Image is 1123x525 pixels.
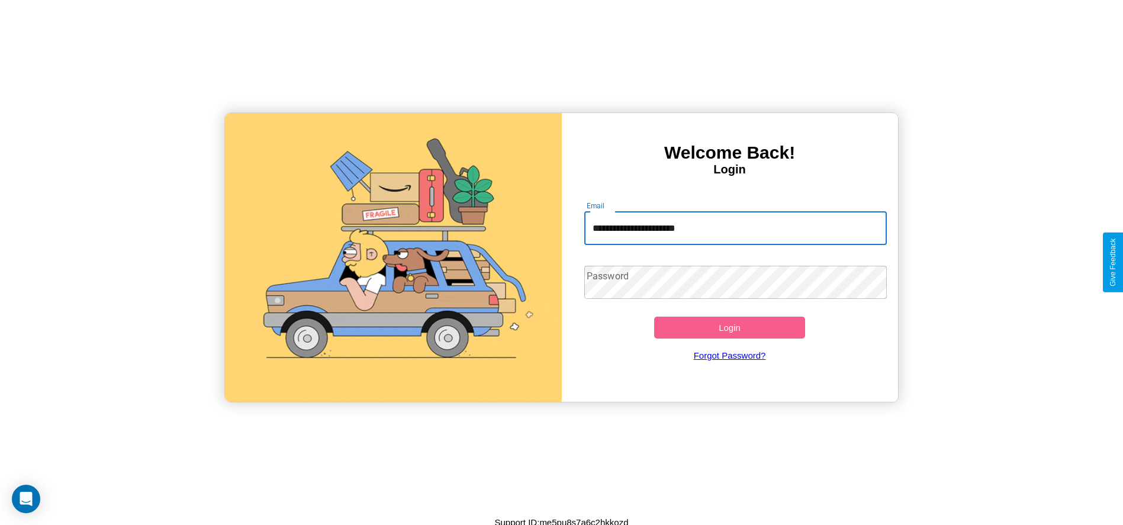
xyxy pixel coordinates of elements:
h3: Welcome Back! [562,143,898,163]
a: Forgot Password? [578,339,881,372]
h4: Login [562,163,898,176]
label: Email [587,201,605,211]
div: Give Feedback [1109,239,1117,286]
button: Login [654,317,806,339]
div: Open Intercom Messenger [12,485,40,513]
img: gif [225,113,561,402]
